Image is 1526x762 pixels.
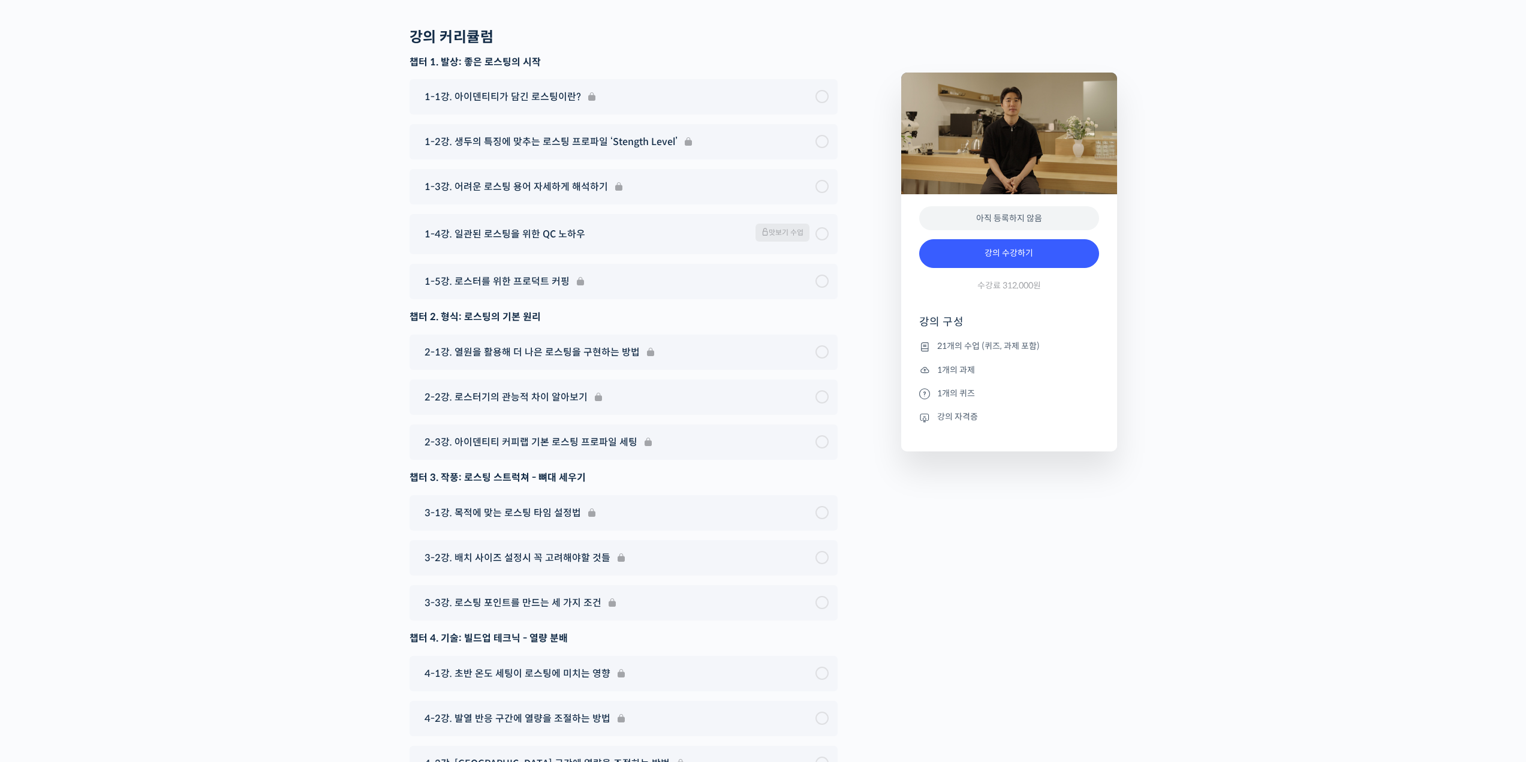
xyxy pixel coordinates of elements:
[425,226,585,242] span: 1-4강. 일관된 로스팅을 위한 QC 노하우
[155,380,230,410] a: 설정
[919,410,1099,424] li: 강의 자격증
[919,315,1099,339] h4: 강의 구성
[919,206,1099,231] div: 아직 등록하지 않음
[410,29,494,46] h2: 강의 커리큘럼
[410,309,838,325] div: 챕터 2. 형식: 로스팅의 기본 원리
[919,386,1099,400] li: 1개의 퀴즈
[419,224,829,245] a: 1-4강. 일관된 로스팅을 위한 QC 노하우 맛보기 수업
[919,363,1099,377] li: 1개의 과제
[4,380,79,410] a: 홈
[410,630,838,646] div: 챕터 4. 기술: 빌드업 테크닉 - 열량 분배
[410,469,838,486] div: 챕터 3. 작풍: 로스팅 스트럭쳐 - 뼈대 세우기
[185,398,200,408] span: 설정
[919,239,1099,268] a: 강의 수강하기
[977,280,1041,291] span: 수강료 312,000원
[79,380,155,410] a: 대화
[410,56,838,69] h3: 챕터 1. 발상: 좋은 로스팅의 시작
[756,224,809,242] span: 맛보기 수업
[919,339,1099,354] li: 21개의 수업 (퀴즈, 과제 포함)
[110,399,124,408] span: 대화
[38,398,45,408] span: 홈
